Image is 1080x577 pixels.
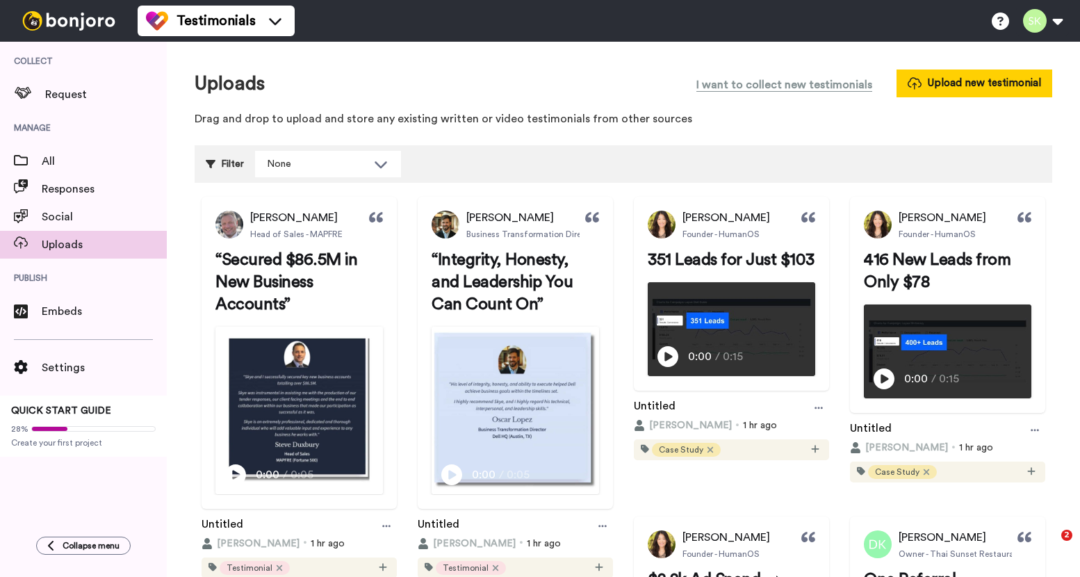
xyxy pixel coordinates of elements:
span: Responses [42,181,167,197]
span: [PERSON_NAME] [865,441,948,455]
span: Founder - HumanOS [682,229,760,240]
iframe: Intercom live chat [1033,530,1066,563]
div: None [267,157,367,171]
span: Head of Sales - MAPFRE [250,229,343,240]
span: Founder - HumanOS [682,548,760,560]
button: I want to collect new testimonials [686,70,883,97]
span: [PERSON_NAME] [682,529,770,546]
span: Uploads [42,236,167,253]
div: 1 hr ago [634,418,829,432]
span: Owner - Thai Sunset Restaurant [899,548,1022,560]
span: QUICK START GUIDE [11,406,111,416]
span: Testimonial [227,562,272,574]
span: 0:15 [939,371,963,387]
span: 0:15 [723,348,747,365]
span: Case Study [875,466,919,478]
span: / [283,466,288,483]
a: Untitled [634,398,676,418]
span: All [42,153,167,170]
span: 0:00 [256,466,280,483]
div: 1 hr ago [202,537,397,551]
span: Case Study [659,444,703,455]
button: [PERSON_NAME] [634,418,732,432]
span: / [715,348,720,365]
span: I want to collect new testimonials [696,76,872,93]
img: Profile Picture [648,211,676,238]
img: Video Thumbnail [432,327,599,494]
span: 28% [11,423,28,434]
img: Video Thumbnail [215,327,383,494]
span: 0:05 [291,466,315,483]
h1: Uploads [195,73,265,95]
button: Collapse menu [36,537,131,555]
span: Founder - HumanOS [899,229,976,240]
span: Testimonial [443,562,489,574]
button: [PERSON_NAME] [850,441,948,455]
a: Untitled [202,516,243,537]
span: 351 Leads for Just $103 [648,252,815,268]
button: Upload new testimonial [897,70,1052,97]
span: 416 New Leads from Only $78 [864,252,1015,291]
img: Video Thumbnail [648,282,815,377]
img: Video Thumbnail [864,304,1031,399]
span: Social [42,209,167,225]
img: Profile Picture [215,211,243,238]
div: 1 hr ago [850,441,1045,455]
span: [PERSON_NAME] [899,209,986,226]
span: [PERSON_NAME] [433,537,516,551]
span: 0:00 [472,466,496,483]
span: [PERSON_NAME] [682,209,770,226]
img: Profile Picture [864,530,892,558]
a: Untitled [850,420,892,441]
span: [PERSON_NAME] [217,537,300,551]
div: 1 hr ago [418,537,613,551]
span: Settings [42,359,167,376]
span: Create your first project [11,437,156,448]
span: [PERSON_NAME] [899,529,986,546]
div: Filter [206,151,244,177]
span: Business Transformation Director - Dell [466,229,617,240]
img: Profile Picture [432,211,459,238]
span: 0:05 [507,466,531,483]
span: Testimonials [177,11,256,31]
button: [PERSON_NAME] [418,537,516,551]
span: [PERSON_NAME] [649,418,732,432]
p: Drag and drop to upload and store any existing written or video testimonials from other sources [195,111,1052,127]
span: Collapse menu [63,540,120,551]
span: “Secured $86.5M in New Business Accounts” [215,252,361,313]
img: Profile Picture [864,211,892,238]
span: 2 [1061,530,1072,541]
img: Profile Picture [648,530,676,558]
span: [PERSON_NAME] [250,209,338,226]
span: 0:00 [904,371,928,387]
span: 0:00 [688,348,712,365]
span: Embeds [42,303,167,320]
span: Request [45,86,167,103]
img: tm-color.svg [146,10,168,32]
button: [PERSON_NAME] [202,537,300,551]
span: / [499,466,504,483]
span: “Integrity, Honesty, and Leadership You Can Count On” [432,252,577,313]
span: / [931,371,936,387]
span: [PERSON_NAME] [466,209,554,226]
a: Untitled [418,516,459,537]
img: bj-logo-header-white.svg [17,11,121,31]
